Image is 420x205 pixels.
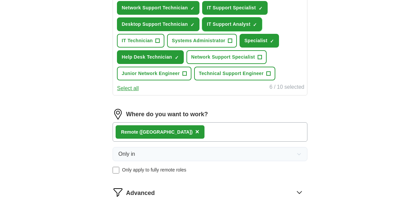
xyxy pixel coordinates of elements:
[202,1,268,15] button: IT Support Specialist✓
[190,6,194,11] span: ✓
[259,6,263,11] span: ✓
[172,37,225,44] span: Systems Administrator
[113,167,119,174] input: Only apply to fully remote roles
[117,84,139,92] button: Select all
[240,34,279,48] button: Specialist✓
[194,67,275,80] button: Technical Support Engineer
[122,54,172,61] span: Help Desk Technician
[122,21,188,28] span: Desktop Support Technician
[122,4,188,11] span: Network Support Technician
[113,147,307,161] button: Only in
[244,37,267,44] span: Specialist
[113,109,123,120] img: location.png
[167,34,237,48] button: Systems Administrator
[175,55,179,60] span: ✓
[190,22,194,27] span: ✓
[126,110,208,119] label: Where do you want to work?
[117,17,199,31] button: Desktop Support Technician✓
[118,150,135,158] span: Only in
[122,37,153,44] span: IT Technician
[191,54,255,61] span: Network Support Specialist
[117,1,199,15] button: Network Support Technician✓
[202,17,262,31] button: IT Support Analyst✓
[117,67,191,80] button: Junior Network Engineer
[113,187,123,198] img: filter
[270,39,274,44] span: ✓
[117,50,184,64] button: Help Desk Technician✓
[199,70,264,77] span: Technical Support Engineer
[126,189,155,198] span: Advanced
[186,50,267,64] button: Network Support Specialist
[121,129,192,136] div: Remote ([GEOGRAPHIC_DATA])
[270,83,304,92] div: 6 / 10 selected
[117,34,164,48] button: IT Technician
[122,70,180,77] span: Junior Network Engineer
[195,127,199,137] button: ×
[195,128,199,135] span: ×
[207,21,250,28] span: IT Support Analyst
[122,166,186,174] span: Only apply to fully remote roles
[253,22,257,27] span: ✓
[207,4,256,11] span: IT Support Specialist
